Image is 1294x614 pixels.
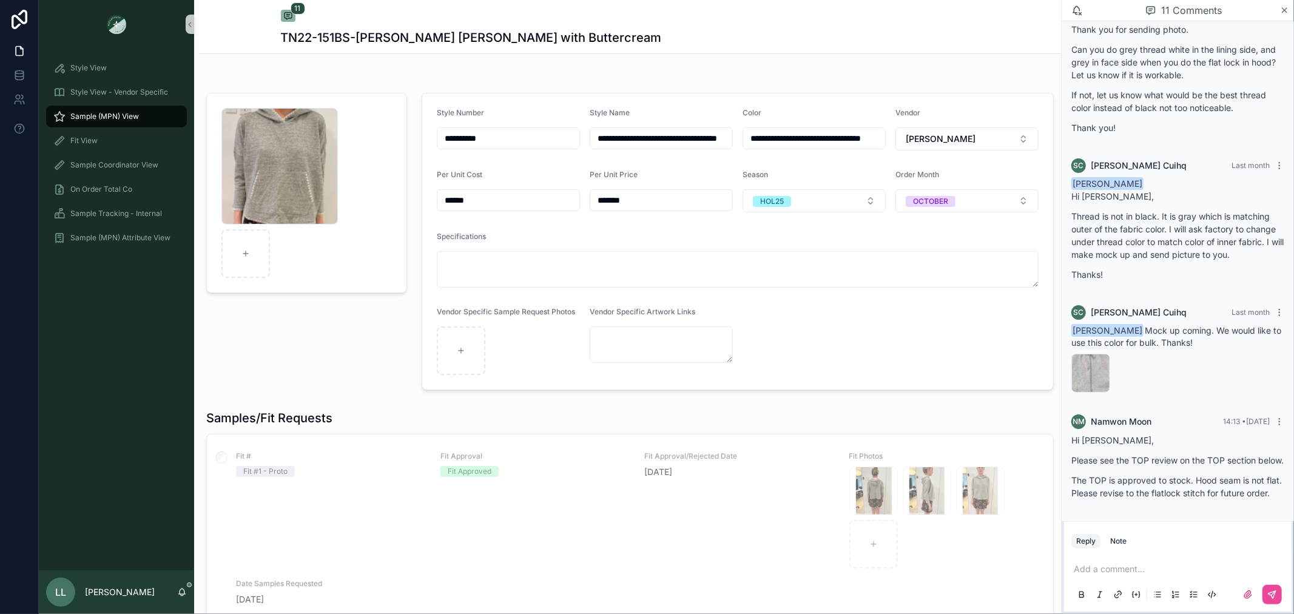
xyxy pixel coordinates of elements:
span: Namwon Moon [1091,416,1151,428]
span: Fit # [236,451,426,461]
button: Note [1105,534,1131,548]
span: Date Samples Requested [236,579,426,589]
span: [PERSON_NAME] Cuihq [1091,160,1187,172]
a: Sample Tracking - Internal [46,203,187,224]
span: Last month [1232,308,1270,317]
span: [PERSON_NAME] Cuihq [1091,306,1187,319]
span: Style View [70,63,107,73]
span: Style Name [590,108,630,117]
a: Style View [46,57,187,79]
span: SC [1074,308,1084,317]
span: Sample (MPN) Attribute View [70,233,170,243]
span: NM [1073,417,1085,427]
span: Fit View [70,136,98,146]
span: Vendor Specific Sample Request Photos [437,307,575,316]
a: Fit View [46,130,187,152]
p: Can you do grey thread white in the lining side, and grey in face side when you do the flat lock ... [1071,43,1284,81]
span: Per Unit Price [590,170,638,179]
button: Select Button [895,127,1039,150]
span: SC [1074,161,1084,170]
span: Mock up coming. We would like to use this color for bulk. Thanks! [1071,325,1281,348]
a: Style View - Vendor Specific [46,81,187,103]
h1: TN22-151BS-[PERSON_NAME] [PERSON_NAME] with Buttercream [281,29,662,46]
h1: Samples/Fit Requests [206,410,332,427]
a: Sample Coordinator View [46,154,187,176]
span: Vendor Specific Artwork Links [590,307,695,316]
div: OCTOBER [913,196,948,207]
span: [PERSON_NAME] [1071,177,1144,190]
a: On Order Total Co [46,178,187,200]
a: Sample (MPN) View [46,106,187,127]
span: Sample (MPN) View [70,112,139,121]
span: 11 [291,2,305,15]
div: Fit #1 - Proto [243,466,288,477]
div: Note [1110,536,1127,546]
span: Fit Approval/Rejected Date [645,451,835,461]
a: Sample (MPN) Attribute View [46,227,187,249]
span: Style View - Vendor Specific [70,87,168,97]
p: Thank you! [1071,121,1284,134]
span: Style Number [437,108,484,117]
span: 11 Comments [1161,3,1222,18]
span: Color [743,108,761,117]
p: If not, let us know what would be the best thread color instead of black not too noticeable. [1071,89,1284,114]
button: 11 [281,10,295,24]
button: Select Button [895,189,1039,212]
button: Reply [1071,534,1100,548]
p: Thanks! [1071,268,1284,281]
span: [PERSON_NAME] [906,133,976,145]
span: LL [55,585,66,599]
span: 14:13 • [DATE] [1223,417,1270,426]
span: Sample Coordinator View [70,160,158,170]
span: Season [743,170,768,179]
span: [PERSON_NAME] [1071,324,1144,337]
p: Hi [PERSON_NAME], [1071,190,1284,203]
p: Thread is not in black. It is gray which is matching outer of the fabric color. I will ask factor... [1071,210,1284,261]
span: Per Unit Cost [437,170,482,179]
span: Last month [1232,161,1270,170]
div: HOL25 [760,196,784,207]
div: scrollable content [39,49,194,265]
p: Please see the TOP review on the TOP section below. [1071,454,1284,467]
span: [DATE] [645,466,835,478]
div: Fit Approved [448,466,491,477]
span: Fit Approval [440,451,630,461]
span: Fit Photos [849,451,1039,461]
span: On Order Total Co [70,184,132,194]
button: Select Button [743,189,886,212]
p: Hi [PERSON_NAME], [1071,434,1284,447]
span: Order Month [895,170,939,179]
p: Thank you for sending photo. [1071,23,1284,36]
span: Specifications [437,232,486,241]
span: [DATE] [236,593,426,606]
p: The TOP is approved to stock. Hood seam is not flat. Please revise to the flatlock stitch for fut... [1071,474,1284,499]
p: [PERSON_NAME] [85,586,155,598]
img: App logo [107,15,126,34]
span: Sample Tracking - Internal [70,209,162,218]
span: Vendor [895,108,920,117]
